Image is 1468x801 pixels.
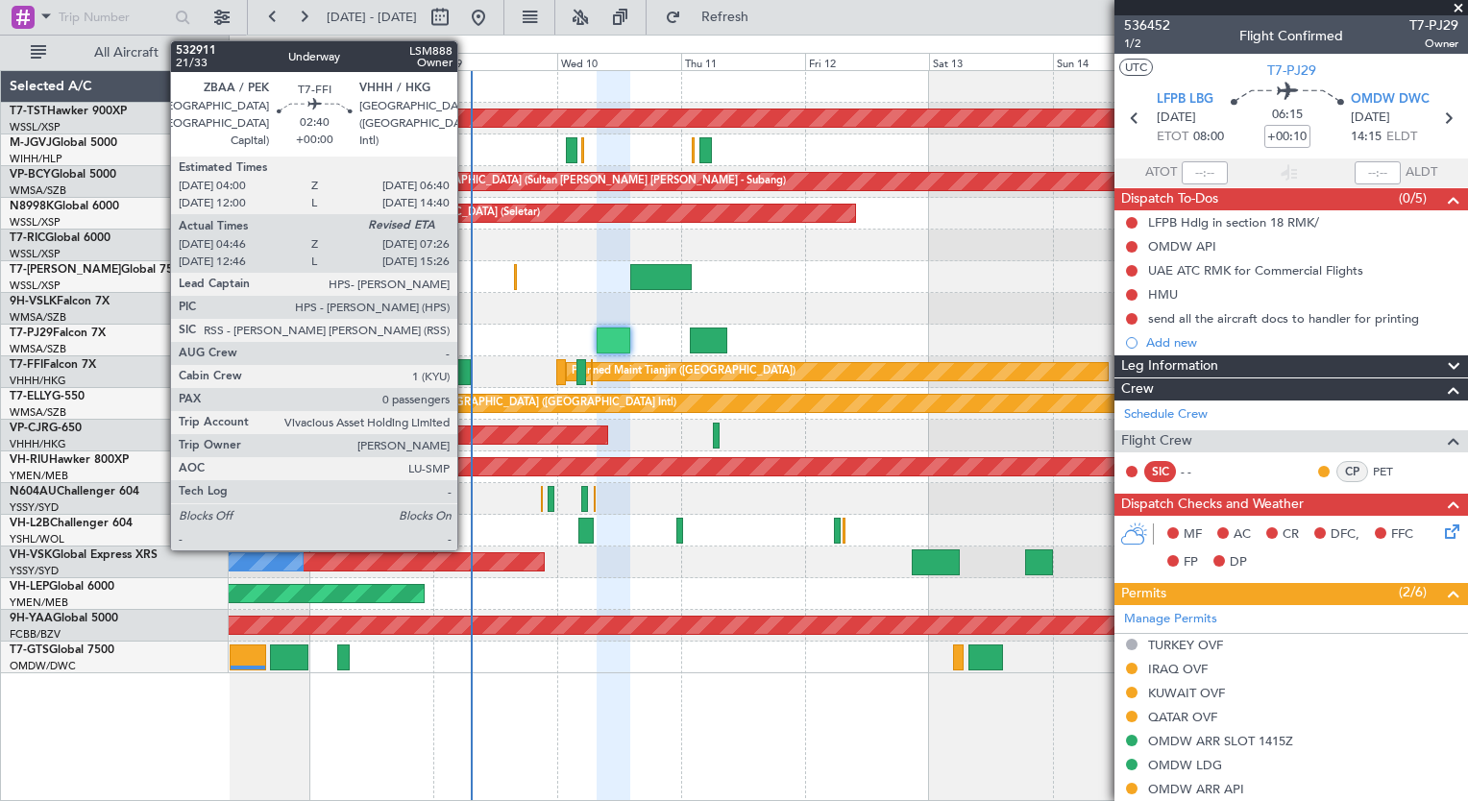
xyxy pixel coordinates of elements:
span: DP [1230,553,1247,572]
div: SIC [1144,461,1176,482]
a: WSSL/XSP [10,279,61,293]
a: M-JGVJGlobal 5000 [10,137,117,149]
span: T7-PJ29 [1409,15,1458,36]
span: ELDT [1386,128,1417,147]
div: Tue 9 [433,53,557,70]
span: VH-LEP [10,581,49,593]
a: VP-BCYGlobal 5000 [10,169,116,181]
a: VHHH/HKG [10,374,66,388]
div: Thu 11 [681,53,805,70]
span: T7-[PERSON_NAME] [10,264,121,276]
a: T7-FFIFalcon 7X [10,359,96,371]
span: ATOT [1145,163,1177,182]
a: YMEN/MEB [10,595,68,610]
span: CR [1283,525,1299,545]
span: VP-BCY [10,169,51,181]
a: VHHH/HKG [10,437,66,451]
span: T7-PJ29 [10,328,53,339]
a: WSSL/XSP [10,215,61,230]
a: 9H-YAAGlobal 5000 [10,613,118,624]
a: WSSL/XSP [10,247,61,261]
span: Refresh [685,11,766,24]
a: 9H-VSLKFalcon 7X [10,296,110,307]
span: 9H-VSLK [10,296,57,307]
a: VH-VSKGlobal Express XRS [10,549,158,561]
div: OMDW ARR API [1148,781,1244,797]
span: T7-TST [10,106,47,117]
button: UTC [1119,59,1153,76]
div: Add new [1146,334,1458,351]
span: Flight Crew [1121,430,1192,452]
span: T7-RIC [10,232,45,244]
a: VP-CJRG-650 [10,423,82,434]
div: send all the aircraft docs to handler for printing [1148,310,1419,327]
span: ETOT [1157,128,1188,147]
a: WMSA/SZB [10,342,66,356]
div: Sat 13 [929,53,1053,70]
div: Planned Maint [GEOGRAPHIC_DATA] (Seletar) [314,199,540,228]
span: N8998K [10,201,54,212]
span: [DATE] [1157,109,1196,128]
a: T7-[PERSON_NAME]Global 7500 [10,264,186,276]
span: [DATE] - [DATE] [327,9,417,26]
div: CP [1336,461,1368,482]
a: T7-ELLYG-550 [10,391,85,402]
a: PET [1373,463,1416,480]
div: - - [1181,463,1224,480]
span: 06:15 [1272,106,1303,125]
span: VH-VSK [10,549,52,561]
div: QATAR OVF [1148,709,1217,725]
span: Permits [1121,583,1166,605]
div: Sun 7 [185,53,309,70]
div: HMU [1148,286,1178,303]
span: DFC, [1331,525,1359,545]
span: [DATE] [1351,109,1390,128]
div: LFPB Hdlg in section 18 RMK/ [1148,214,1319,231]
a: WSSL/XSP [10,120,61,134]
div: Fri 12 [805,53,929,70]
div: OMDW API [1148,238,1216,255]
span: T7-FFI [10,359,43,371]
div: Mon 8 [309,53,433,70]
div: Sun 14 [1053,53,1177,70]
button: Refresh [656,2,771,33]
a: N604AUChallenger 604 [10,486,139,498]
a: Manage Permits [1124,610,1217,629]
a: VH-LEPGlobal 6000 [10,581,114,593]
div: Flight Confirmed [1239,26,1343,46]
div: OMDW ARR SLOT 1415Z [1148,733,1293,749]
a: YSHL/WOL [10,532,64,546]
a: OMDW/DWC [10,659,76,673]
a: N8998KGlobal 6000 [10,201,119,212]
span: LFPB LBG [1157,90,1213,109]
a: T7-TSTHawker 900XP [10,106,127,117]
span: T7-PJ29 [1267,61,1316,81]
a: Schedule Crew [1124,405,1208,425]
div: TURKEY OVF [1148,637,1223,653]
span: Dispatch Checks and Weather [1121,494,1304,516]
a: VH-RIUHawker 800XP [10,454,129,466]
div: Unplanned Maint [GEOGRAPHIC_DATA] (Sultan [PERSON_NAME] [PERSON_NAME] - Subang) [325,167,786,196]
span: Crew [1121,378,1154,400]
span: 536452 [1124,15,1170,36]
span: AC [1234,525,1251,545]
div: KUWAIT OVF [1148,685,1225,701]
a: WMSA/SZB [10,310,66,325]
div: UAE ATC RMK for Commercial Flights [1148,262,1363,279]
span: VH-L2B [10,518,50,529]
span: N604AU [10,486,57,498]
span: FP [1184,553,1198,572]
input: --:-- [1182,161,1228,184]
div: Planned Maint Tianjin ([GEOGRAPHIC_DATA]) [572,357,795,386]
span: 9H-YAA [10,613,53,624]
span: Dispatch To-Dos [1121,188,1218,210]
span: Owner [1409,36,1458,52]
span: T7-GTS [10,644,49,656]
span: 1/2 [1124,36,1170,52]
a: YSSY/SYD [10,564,59,578]
div: OMDW LDG [1148,757,1222,773]
a: VH-L2BChallenger 604 [10,518,133,529]
span: T7-ELLY [10,391,52,402]
a: WMSA/SZB [10,183,66,198]
span: ALDT [1406,163,1437,182]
